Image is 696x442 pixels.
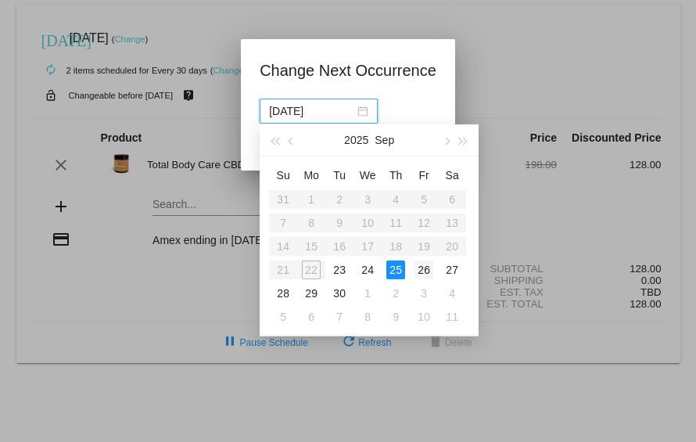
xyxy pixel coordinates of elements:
td: 9/30/2025 [325,282,353,305]
td: 9/23/2025 [325,258,353,282]
td: 10/6/2025 [297,305,325,329]
td: 10/7/2025 [325,305,353,329]
h1: Change Next Occurrence [260,58,436,83]
button: Last year (Control + left) [266,124,283,156]
button: Previous month (PageUp) [284,124,301,156]
div: 11 [443,307,461,326]
button: Next month (PageDown) [437,124,454,156]
div: 29 [302,284,321,303]
div: 3 [414,284,433,303]
div: 23 [330,261,349,279]
td: 10/3/2025 [410,282,438,305]
div: 7 [330,307,349,326]
div: 24 [358,261,377,279]
td: 9/24/2025 [353,258,382,282]
div: 4 [443,284,461,303]
div: 9 [386,307,405,326]
td: 10/4/2025 [438,282,466,305]
th: Mon [297,163,325,188]
div: 6 [302,307,321,326]
th: Fri [410,163,438,188]
th: Sat [438,163,466,188]
td: 10/10/2025 [410,305,438,329]
button: 2025 [344,124,368,156]
div: 25 [386,261,405,279]
div: 30 [330,284,349,303]
th: Tue [325,163,353,188]
div: 10 [414,307,433,326]
td: 9/25/2025 [382,258,410,282]
button: Sep [375,124,394,156]
td: 10/2/2025 [382,282,410,305]
div: 28 [274,284,292,303]
div: 1 [358,284,377,303]
div: 27 [443,261,461,279]
td: 9/28/2025 [269,282,297,305]
div: 8 [358,307,377,326]
input: Select date [269,102,354,120]
td: 10/5/2025 [269,305,297,329]
td: 9/26/2025 [410,258,438,282]
td: 9/27/2025 [438,258,466,282]
div: 5 [274,307,292,326]
td: 9/29/2025 [297,282,325,305]
th: Sun [269,163,297,188]
td: 10/8/2025 [353,305,382,329]
th: Thu [382,163,410,188]
td: 10/1/2025 [353,282,382,305]
div: 2 [386,284,405,303]
div: 26 [414,261,433,279]
th: Wed [353,163,382,188]
td: 10/9/2025 [382,305,410,329]
td: 10/11/2025 [438,305,466,329]
button: Next year (Control + right) [455,124,472,156]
